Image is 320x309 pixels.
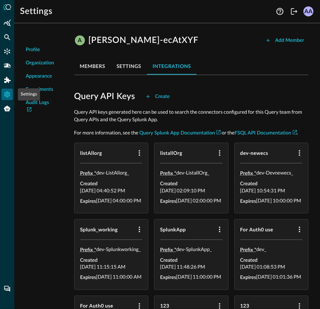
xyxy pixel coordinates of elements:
[80,264,126,271] p: [DATE] 11:15:15 AM
[240,275,256,280] span: Expires
[26,86,53,93] span: Experiments
[26,99,54,114] a: Audit Logs
[256,197,301,204] p: [DATE] 10:00:00 PM
[289,6,300,17] button: Logout
[240,258,258,263] span: Created
[26,73,52,80] span: Appearance
[80,181,98,186] span: Created
[261,35,309,46] button: Add Member
[240,149,294,157] span: dev-newecs
[240,226,294,233] span: For Auth0 use
[176,274,221,281] p: [DATE] 11:00:00 PM
[96,169,129,176] p: dev-ListAllorg _
[74,129,309,137] p: For more information, see the or the .
[256,246,266,253] p: dev _
[240,199,256,204] span: Expires
[2,74,13,86] div: Addons
[111,58,147,75] button: settings
[240,187,285,194] p: [DATE] 10:54:31 PM
[1,17,13,29] div: Summary Insights
[80,199,96,204] span: Expires
[160,264,205,271] p: [DATE] 11:48:26 PM
[160,149,214,157] span: listallOrg
[80,149,134,157] span: listAllorg
[1,283,13,295] div: Chat
[80,187,125,194] p: [DATE] 04:40:52 PM
[80,226,134,233] span: Splunk_working
[1,46,13,57] div: Connectors
[96,246,141,253] p: dev-Splunkworking _
[26,59,54,67] span: Organization
[147,58,197,75] button: integrations
[240,264,285,271] p: [DATE] 01:08:53 PM
[160,258,178,263] span: Created
[160,246,176,252] span: The API key cannot be viewed again, but this prefix can be used to help you visually identify the...
[160,247,176,252] span: Prefix *
[160,170,176,176] span: The API key cannot be viewed again, but this prefix can be used to help you visually identify the...
[96,197,141,204] p: [DATE] 04:00:00 PM
[240,247,256,252] span: Prefix *
[160,187,205,194] p: [DATE] 02:09:10 PM
[139,131,221,136] a: Query Splunk App Documentation
[26,46,40,54] span: Profile
[240,171,256,176] span: Prefix *
[160,199,176,204] span: Expires
[160,181,178,186] span: Created
[1,103,13,114] div: Query Agent
[256,169,293,176] p: dev-Devnewecs _
[274,6,286,17] button: Help
[240,170,256,176] span: The API key cannot be viewed again, but this prefix can be used to help you visually identify the...
[80,170,96,176] span: The API key cannot be viewed again, but this prefix can be used to help you visually identify the...
[80,247,96,252] span: Prefix *
[160,275,176,280] span: Expires
[240,181,258,186] span: Created
[80,258,98,263] span: Created
[80,246,96,252] span: The API key cannot be viewed again, but this prefix can be used to help you visually identify the...
[176,197,221,204] p: [DATE] 02:00:00 PM
[256,274,301,281] p: [DATE] 01:01:36 PM
[74,58,111,75] button: members
[160,226,214,233] span: SplunkApp
[177,169,210,176] p: dev-ListallOrg _
[240,246,256,252] span: The API key cannot be viewed again, but this prefix can be used to help you visually identify the...
[74,108,309,123] p: Query API keys generated here can be used to search the connectors configured for this Query team...
[18,88,40,100] div: Settings
[235,131,297,136] a: FSQL API Documentation
[1,89,13,100] div: Settings
[75,35,85,45] div: A
[20,6,52,17] h1: Settings
[1,31,13,43] div: Federated Search
[304,6,314,16] div: AA
[1,60,13,72] div: Pipelines
[177,246,212,253] p: dev-SplunkApp _
[160,171,176,176] span: Prefix *
[80,275,96,280] span: Expires
[88,35,199,46] h1: [PERSON_NAME]-ecAtXYF
[141,91,174,102] button: Create
[74,91,135,102] h2: Query API Keys
[96,274,142,281] p: [DATE] 11:00:00 AM
[80,171,96,176] span: Prefix *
